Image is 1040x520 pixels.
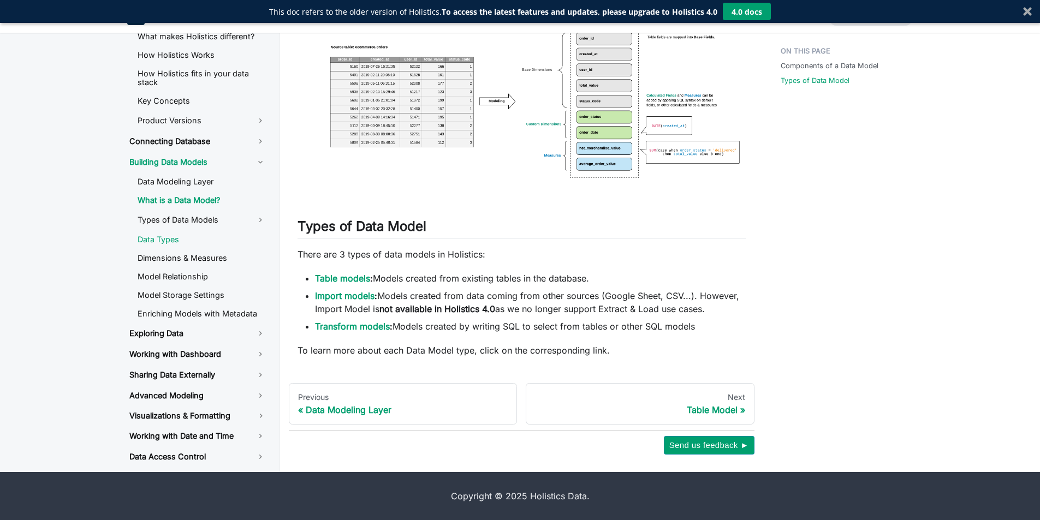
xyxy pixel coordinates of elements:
a: Transform models [315,321,390,332]
a: How Holistics fits in your data stack [129,65,275,91]
li: Models created by writing SQL to select from tables or other SQL models [315,320,746,333]
strong: : [315,321,393,332]
a: Data Modeling Layer [129,174,275,190]
a: Enriching Models with Metadata [129,306,275,322]
a: PreviousData Modeling Layer [289,383,518,425]
a: Connecting Database [121,132,275,151]
a: Advanced Modeling [121,386,275,405]
div: Next [535,392,745,402]
li: Models created from data coming from other sources (Google Sheet, CSV...). However, Import Model ... [315,289,746,315]
a: NextTable Model [526,383,754,425]
div: Copyright © 2025 Holistics Data. [169,489,872,503]
a: Sharing Data Externally [121,366,275,384]
a: HolisticsHolistics Docs (3.0) [127,8,231,25]
h2: Types of Data Model [298,218,746,239]
a: How Holistics Works [129,47,275,63]
p: This doc refers to the older version of Holistics. [269,6,717,17]
p: To learn more about each Data Model type, click on the corresponding link. [298,344,746,357]
img: 405776e-Data_Model_Explained_-_v2.png [298,12,746,198]
div: This doc refers to the older version of Holistics.To access the latest features and updates, plea... [269,6,717,17]
div: Previous [298,392,508,402]
span: Send us feedback ► [669,438,749,452]
a: Types of Data Model [781,75,849,86]
a: Components of a Data Model [781,61,878,71]
strong: : [315,290,377,301]
button: 4.0 docs [723,3,771,20]
a: Exploring Data [121,324,275,343]
li: Models created from existing tables in the database. [315,272,746,285]
strong: : [315,273,373,284]
a: Data Types [129,231,275,248]
a: What makes Holistics different? [129,28,275,45]
a: Dimensions & Measures [129,250,275,266]
a: Building Data Models [121,153,275,171]
button: Send us feedback ► [664,436,754,455]
a: Key Concepts [129,93,275,109]
a: Types of Data Models [129,211,275,229]
a: Model Storage Settings [129,287,275,303]
strong: To access the latest features and updates, please upgrade to Holistics 4.0 [442,7,717,17]
a: Model Relationship [129,268,275,285]
a: Import models [315,290,375,301]
button: Toggle the collapsible sidebar category 'Visualizations & Formatting' [247,407,275,425]
div: Table Model [535,404,745,415]
strong: not available in Holistics 4.0 [379,303,495,314]
p: There are 3 types of data models in Holistics: [298,248,746,261]
nav: Docs pages [289,383,754,425]
a: Working with Dashboard [121,345,275,363]
div: Data Modeling Layer [298,404,508,415]
a: What is a Data Model? [129,192,275,208]
a: Product Versions [129,111,275,130]
a: Data Access Control [121,447,275,466]
a: Embedded Analytics [121,468,275,487]
a: Working with Date and Time [121,427,275,445]
a: Table models [315,273,370,284]
a: Visualizations & Formatting [121,407,247,425]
